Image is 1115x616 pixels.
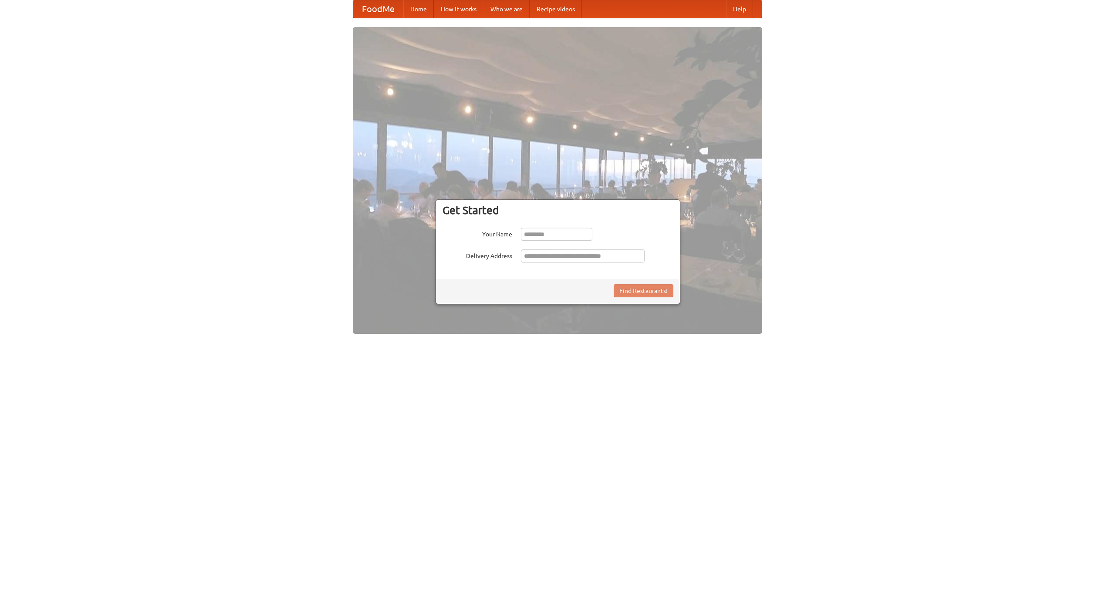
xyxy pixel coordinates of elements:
label: Delivery Address [443,249,512,260]
a: Help [726,0,753,18]
a: Home [403,0,434,18]
h3: Get Started [443,204,673,217]
a: Who we are [483,0,530,18]
label: Your Name [443,228,512,239]
a: FoodMe [353,0,403,18]
button: Find Restaurants! [614,284,673,297]
a: How it works [434,0,483,18]
a: Recipe videos [530,0,582,18]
